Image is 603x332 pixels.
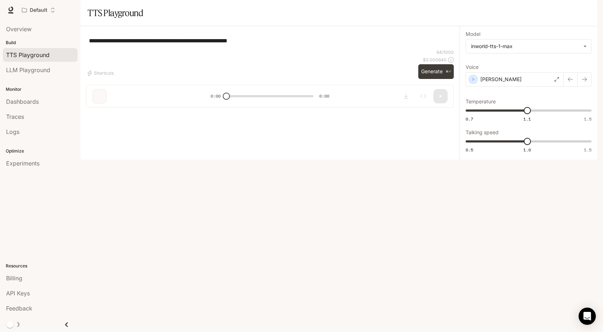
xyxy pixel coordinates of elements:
[86,67,117,79] button: Shortcuts
[471,43,580,50] div: inworld-tts-1-max
[30,7,47,13] p: Default
[579,308,596,325] div: Open Intercom Messenger
[437,49,454,55] p: 64 / 1000
[423,57,447,63] p: $ 0.000640
[19,3,58,17] button: Open workspace menu
[466,32,480,37] p: Model
[480,76,522,83] p: [PERSON_NAME]
[418,64,454,79] button: Generate⌘⏎
[88,6,143,20] h1: TTS Playground
[523,147,531,153] span: 1.0
[466,99,496,104] p: Temperature
[584,116,592,122] span: 1.5
[466,39,591,53] div: inworld-tts-1-max
[584,147,592,153] span: 1.5
[523,116,531,122] span: 1.1
[466,65,479,70] p: Voice
[466,130,499,135] p: Talking speed
[466,116,473,122] span: 0.7
[446,70,451,74] p: ⌘⏎
[466,147,473,153] span: 0.5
